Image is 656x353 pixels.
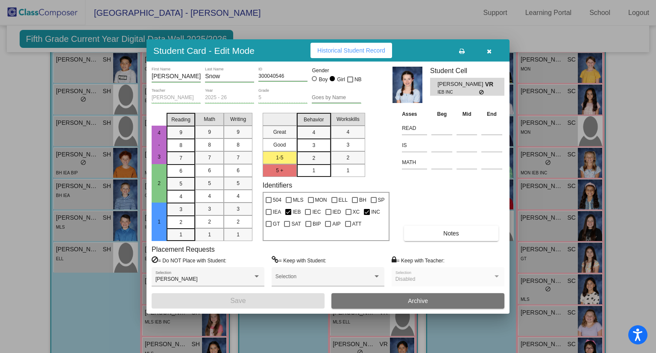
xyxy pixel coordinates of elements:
span: SP [378,195,385,205]
span: 7 [237,154,240,162]
span: 6 [237,167,240,174]
input: assessment [402,156,427,169]
span: INC [371,207,380,217]
span: Reading [171,116,190,124]
span: 3 [346,141,349,149]
th: Mid [454,109,479,119]
span: 5 [179,180,182,188]
button: Archive [331,293,504,309]
span: IEC [312,207,321,217]
span: 504 [273,195,281,205]
span: 9 [179,129,182,136]
span: 5 [208,179,211,187]
span: 6 [179,167,182,175]
span: 3 [312,141,315,149]
span: 3 [237,205,240,213]
span: 1 [312,167,315,174]
span: MLS [293,195,304,205]
input: year [205,95,254,101]
span: BIP [313,219,321,229]
span: Save [230,297,246,304]
span: ATT [352,219,362,229]
span: 6 [208,167,211,174]
span: GT [273,219,280,229]
span: IEB INC [437,89,479,95]
input: assessment [402,122,427,135]
span: IEB [293,207,301,217]
span: 3 [208,205,211,213]
span: 4 [237,192,240,200]
span: 4 - 3 [155,130,163,160]
h3: Student Card - Edit Mode [153,45,255,56]
span: Notes [443,230,459,237]
button: Historical Student Record [310,43,392,58]
span: [PERSON_NAME] [437,80,485,89]
span: 2 [237,218,240,226]
span: 9 [208,128,211,136]
span: XC [353,207,360,217]
label: = Do NOT Place with Student: [152,256,226,265]
span: 2 [312,154,315,162]
span: 7 [208,154,211,162]
label: Identifiers [263,181,292,189]
mat-label: Gender [312,67,361,74]
span: Historical Student Record [317,47,385,54]
span: [PERSON_NAME] [155,276,198,282]
span: 2 [155,180,163,186]
span: 1 [237,231,240,238]
span: AIP [332,219,340,229]
input: teacher [152,95,201,101]
span: Disabled [395,276,416,282]
span: 2 [346,154,349,162]
h3: Student Cell [430,67,504,75]
label: Placement Requests [152,245,215,253]
button: Notes [404,226,498,241]
div: Girl [337,76,345,83]
span: 2 [208,218,211,226]
span: 8 [179,141,182,149]
th: Beg [429,109,454,119]
input: grade [258,95,307,101]
input: Enter ID [258,74,307,79]
span: 4 [208,192,211,200]
span: 1 [155,219,163,225]
span: 4 [346,128,349,136]
label: = Keep with Teacher: [392,256,445,265]
span: IED [333,207,341,217]
span: ELL [339,195,348,205]
span: 9 [237,128,240,136]
span: 4 [179,193,182,200]
button: Save [152,293,325,309]
span: 1 [208,231,211,238]
span: 1 [346,167,349,174]
span: 1 [179,231,182,238]
span: Behavior [304,116,324,124]
span: MON [315,195,327,205]
span: 4 [312,129,315,136]
span: Archive [408,297,428,304]
input: assessment [402,139,427,152]
span: 8 [237,141,240,149]
span: Writing [230,115,246,123]
th: Asses [400,109,429,119]
span: 2 [179,218,182,226]
span: Math [204,115,215,123]
input: goes by name [312,95,361,101]
span: NB [354,74,362,85]
span: Workskills [337,115,360,123]
th: End [479,109,504,119]
span: 3 [179,206,182,213]
div: Boy [319,76,328,83]
span: VR [485,80,497,89]
span: 5 [237,179,240,187]
span: SAT [291,219,301,229]
label: = Keep with Student: [272,256,326,265]
span: 7 [179,154,182,162]
span: BH [359,195,366,205]
span: 8 [208,141,211,149]
span: IEA [273,207,281,217]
